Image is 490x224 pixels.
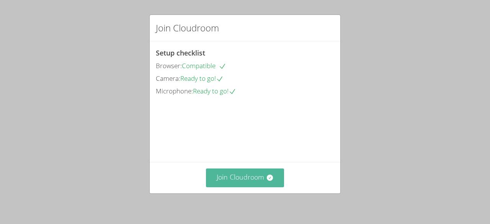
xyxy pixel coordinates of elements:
h2: Join Cloudroom [156,21,219,35]
span: Ready to go! [193,87,236,95]
span: Ready to go! [180,74,224,83]
button: Join Cloudroom [206,168,284,187]
span: Compatible [182,61,226,70]
span: Microphone: [156,87,193,95]
span: Camera: [156,74,180,83]
span: Browser: [156,61,182,70]
span: Setup checklist [156,48,205,57]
